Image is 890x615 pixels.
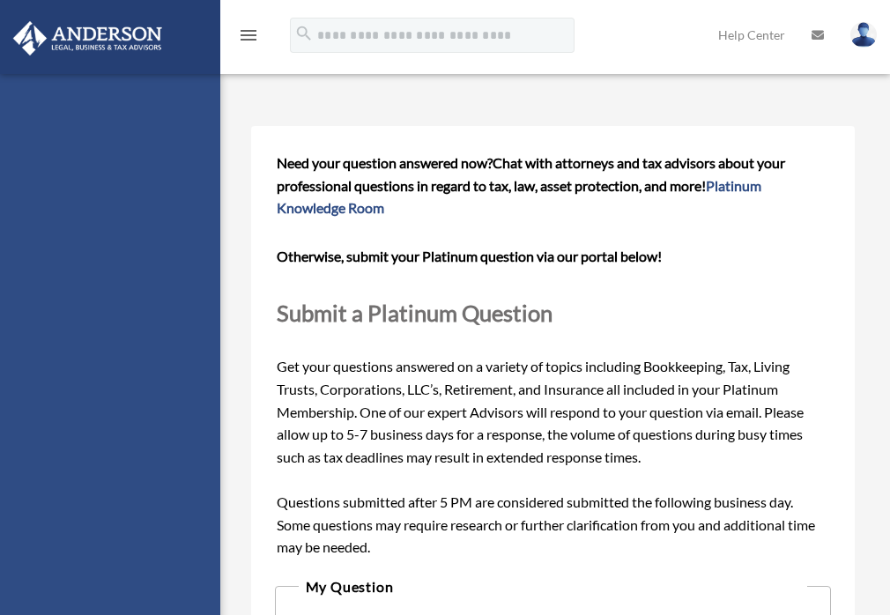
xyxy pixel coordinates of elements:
[277,248,662,264] b: Otherwise, submit your Platinum question via our portal below!
[238,31,259,46] a: menu
[8,21,167,56] img: Anderson Advisors Platinum Portal
[277,154,785,216] span: Chat with attorneys and tax advisors about your professional questions in regard to tax, law, ass...
[277,154,828,555] span: Get your questions answered on a variety of topics including Bookkeeping, Tax, Living Trusts, Cor...
[277,154,493,171] span: Need your question answered now?
[277,300,553,326] span: Submit a Platinum Question
[294,24,314,43] i: search
[238,25,259,46] i: menu
[299,574,808,599] legend: My Question
[850,22,877,48] img: User Pic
